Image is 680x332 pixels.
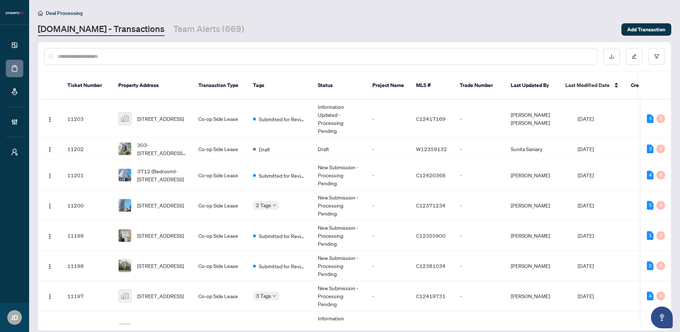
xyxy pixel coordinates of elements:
span: Submitted for Review [259,171,306,179]
span: edit [632,54,637,59]
th: Ticket Number [62,71,112,100]
td: - [367,251,410,281]
span: user-switch [11,149,18,156]
span: W12359132 [416,146,447,152]
td: [PERSON_NAME] [505,281,572,311]
td: New Submission - Processing Pending [312,221,367,251]
div: 0 [656,231,665,240]
td: Co-op Side Lease [193,100,247,138]
span: [STREET_ADDRESS] [137,232,184,240]
td: - [454,221,505,251]
span: [DATE] [578,262,594,269]
td: 11199 [62,221,112,251]
button: Open asap [651,307,673,328]
th: Trade Number [454,71,505,100]
span: home [38,11,43,16]
th: Property Address [112,71,193,100]
span: Add Transaction [627,24,665,35]
img: logo [6,11,23,15]
td: 11200 [62,190,112,221]
img: thumbnail-img [119,112,131,125]
td: [PERSON_NAME] [505,251,572,281]
img: thumbnail-img [119,169,131,181]
td: - [454,138,505,160]
div: 5 [647,201,653,210]
td: 11197 [62,281,112,311]
td: Draft [312,138,367,160]
span: [DATE] [578,232,594,239]
td: Co-op Side Lease [193,221,247,251]
span: Submitted for Review [259,115,306,123]
td: 11203 [62,100,112,138]
span: [DATE] [578,202,594,209]
span: 3 Tags [256,292,271,300]
div: 0 [656,114,665,123]
div: 3 [647,145,653,153]
img: thumbnail-img [119,199,131,212]
td: Co-op Side Lease [193,138,247,160]
span: down [273,203,276,207]
span: [STREET_ADDRESS] [137,292,184,300]
span: Submitted for Review [259,262,306,270]
th: Tags [247,71,312,100]
td: New Submission - Processing Pending [312,190,367,221]
td: - [454,160,505,190]
img: thumbnail-img [119,229,131,242]
span: C12371234 [416,202,446,209]
span: [STREET_ADDRESS] [137,262,184,270]
div: 0 [656,171,665,179]
td: 11198 [62,251,112,281]
span: [DATE] [578,172,594,178]
img: Logo [47,203,53,209]
img: Logo [47,147,53,153]
th: Last Modified Date [560,71,625,100]
span: [DATE] [578,146,594,152]
span: down [273,294,276,298]
td: - [454,251,505,281]
button: Logo [44,199,56,211]
img: Logo [47,116,53,122]
span: C12381034 [416,262,446,269]
button: Logo [44,143,56,155]
div: 0 [656,145,665,153]
a: Team Alerts (669) [173,23,244,36]
button: filter [648,48,665,65]
span: [STREET_ADDRESS] [137,115,184,123]
td: Information Updated - Processing Pending [312,100,367,138]
button: Logo [44,260,56,272]
img: Logo [47,294,53,300]
span: Deal Processing [46,10,83,16]
th: Transaction Type [193,71,247,100]
span: [STREET_ADDRESS] [137,201,184,209]
span: C12417169 [416,115,446,122]
span: filter [654,54,659,59]
td: - [367,221,410,251]
div: 4 [647,292,653,300]
div: 1 [647,231,653,240]
span: Submitted for Review [259,232,306,240]
td: - [454,100,505,138]
td: - [367,281,410,311]
span: 2 Tags [256,201,271,209]
td: Co-op Side Lease [193,281,247,311]
div: 3 [647,114,653,123]
button: Logo [44,113,56,125]
th: Last Updated By [505,71,560,100]
td: New Submission - Processing Pending [312,281,367,311]
td: - [454,190,505,221]
td: [PERSON_NAME] [PERSON_NAME] [505,100,572,138]
td: - [367,160,410,190]
td: [PERSON_NAME] [505,221,572,251]
td: Co-op Side Lease [193,190,247,221]
span: Draft [259,145,270,153]
td: [PERSON_NAME] [505,160,572,190]
td: New Submission - Processing Pending [312,251,367,281]
th: MLS # [410,71,454,100]
span: 303-[STREET_ADDRESS][PERSON_NAME] [137,141,187,157]
td: Co-op Side Lease [193,160,247,190]
td: New Submission - Processing Pending [312,160,367,190]
td: - [367,190,410,221]
button: edit [626,48,643,65]
td: [PERSON_NAME] [505,190,572,221]
button: Add Transaction [621,23,671,36]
